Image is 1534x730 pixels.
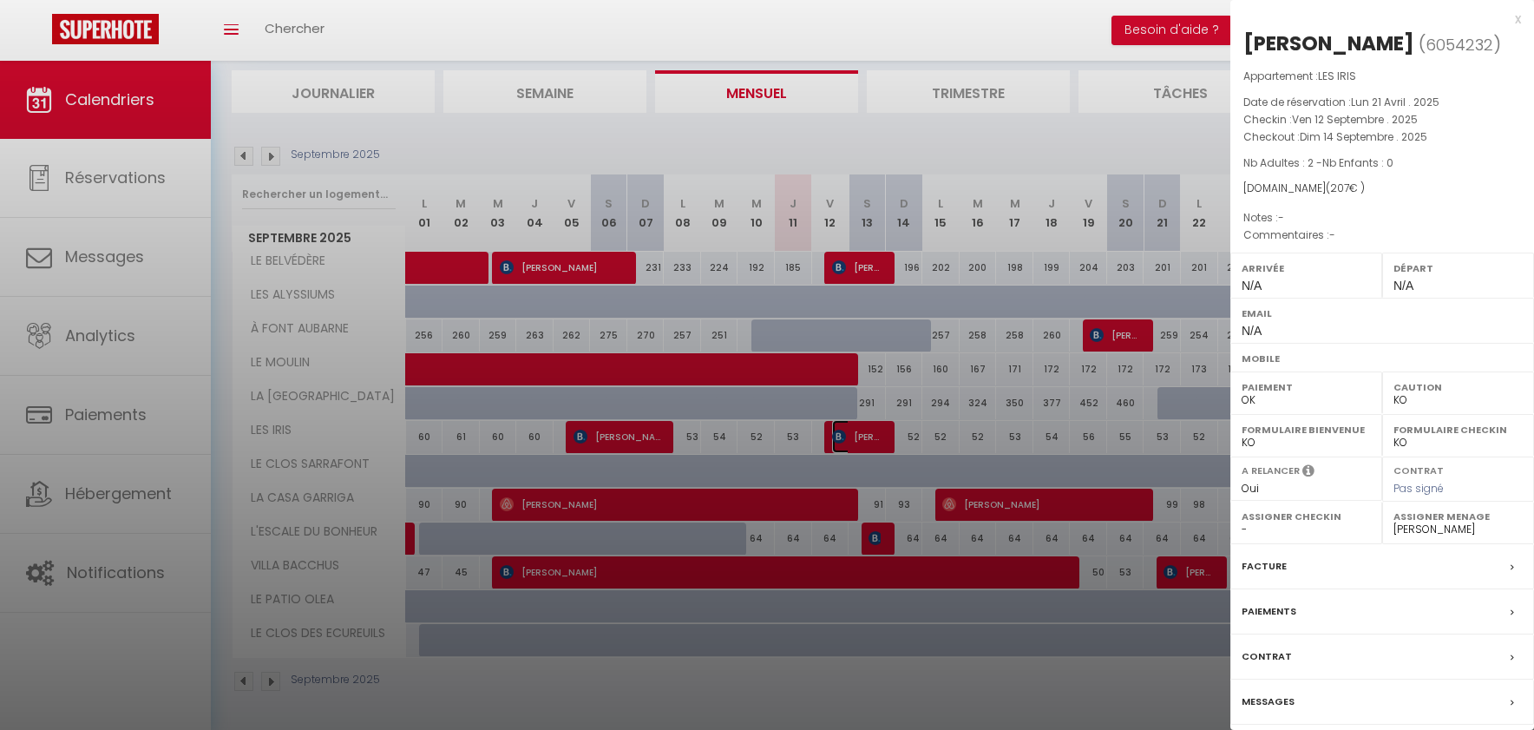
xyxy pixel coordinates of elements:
span: - [1278,210,1284,225]
label: Paiement [1242,378,1371,396]
p: Notes : [1243,209,1521,227]
span: Nb Enfants : 0 [1322,155,1393,170]
label: Email [1242,305,1523,322]
label: Assigner Checkin [1242,508,1371,525]
label: Caution [1393,378,1523,396]
label: Formulaire Bienvenue [1242,421,1371,438]
span: 6054232 [1426,34,1493,56]
div: x [1230,9,1521,30]
span: Ven 12 Septembre . 2025 [1292,112,1418,127]
label: Formulaire Checkin [1393,421,1523,438]
label: Messages [1242,693,1295,711]
label: Assigner Menage [1393,508,1523,525]
span: Dim 14 Septembre . 2025 [1300,129,1427,144]
span: 207 [1330,181,1349,195]
p: Commentaires : [1243,227,1521,244]
span: N/A [1242,324,1262,338]
label: Départ [1393,260,1523,277]
label: Facture [1242,557,1287,575]
label: A relancer [1242,464,1300,478]
span: - [1329,227,1335,242]
i: Sélectionner OUI si vous souhaiter envoyer les séquences de messages post-checkout [1302,464,1314,483]
span: LES IRIS [1318,69,1356,83]
span: Lun 21 Avril . 2025 [1351,95,1439,109]
span: ( € ) [1326,181,1365,195]
span: Nb Adultes : 2 - [1243,155,1393,170]
label: Arrivée [1242,260,1371,277]
div: [DOMAIN_NAME] [1243,181,1521,197]
p: Checkout : [1243,128,1521,146]
label: Contrat [1242,648,1292,666]
p: Date de réservation : [1243,94,1521,111]
span: N/A [1393,279,1413,293]
label: Paiements [1242,602,1296,621]
button: Ouvrir le widget de chat LiveChat [14,7,66,59]
span: N/A [1242,279,1262,293]
label: Mobile [1242,350,1523,367]
span: ( ) [1419,32,1501,56]
span: Pas signé [1393,481,1444,496]
p: Checkin : [1243,111,1521,128]
label: Contrat [1393,464,1444,475]
p: Appartement : [1243,68,1521,85]
div: [PERSON_NAME] [1243,30,1414,57]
